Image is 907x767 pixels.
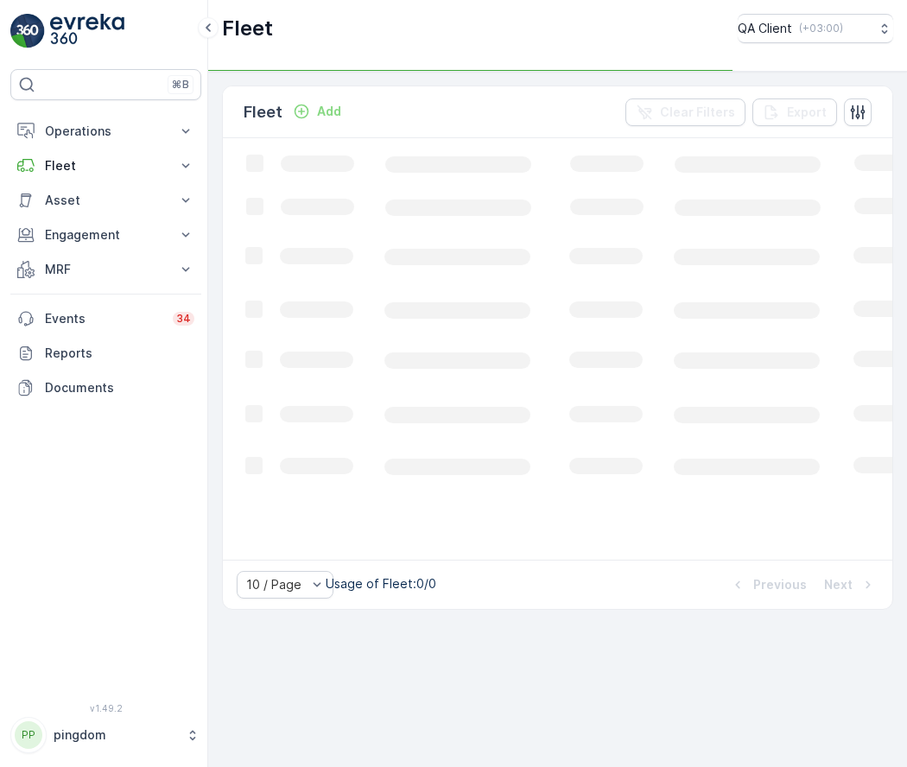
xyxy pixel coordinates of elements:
[738,20,792,37] p: QA Client
[10,717,201,753] button: PPpingdom
[45,192,167,209] p: Asset
[799,22,843,35] p: ( +03:00 )
[45,226,167,244] p: Engagement
[54,726,177,744] p: pingdom
[10,149,201,183] button: Fleet
[326,575,436,593] p: Usage of Fleet : 0/0
[10,336,201,371] a: Reports
[10,703,201,713] span: v 1.49.2
[822,574,878,595] button: Next
[10,371,201,405] a: Documents
[45,123,167,140] p: Operations
[15,721,42,749] div: PP
[172,78,189,92] p: ⌘B
[10,114,201,149] button: Operations
[45,261,167,278] p: MRF
[625,98,745,126] button: Clear Filters
[752,98,837,126] button: Export
[824,576,853,593] p: Next
[727,574,809,595] button: Previous
[660,104,735,121] p: Clear Filters
[45,310,162,327] p: Events
[45,379,194,396] p: Documents
[286,101,348,122] button: Add
[10,14,45,48] img: logo
[738,14,893,43] button: QA Client(+03:00)
[753,576,807,593] p: Previous
[10,183,201,218] button: Asset
[10,218,201,252] button: Engagement
[10,252,201,287] button: MRF
[10,301,201,336] a: Events34
[787,104,827,121] p: Export
[45,157,167,174] p: Fleet
[222,15,273,42] p: Fleet
[176,312,191,326] p: 34
[50,14,124,48] img: logo_light-DOdMpM7g.png
[244,100,282,124] p: Fleet
[317,103,341,120] p: Add
[45,345,194,362] p: Reports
